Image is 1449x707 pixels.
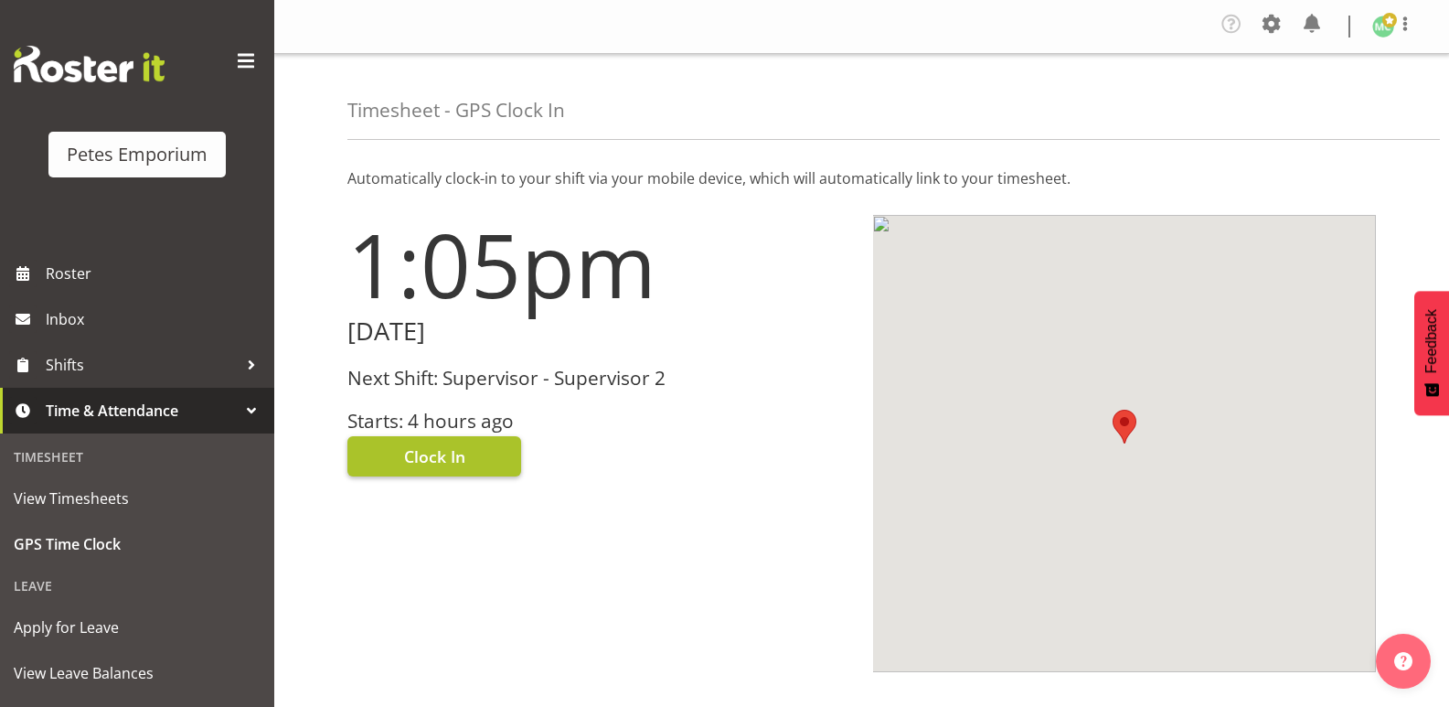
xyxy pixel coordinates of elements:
span: Inbox [46,305,265,333]
button: Feedback - Show survey [1414,291,1449,415]
p: Automatically clock-in to your shift via your mobile device, which will automatically link to you... [347,167,1376,189]
h3: Starts: 4 hours ago [347,411,851,432]
span: Shifts [46,351,238,379]
img: help-xxl-2.png [1394,652,1412,670]
span: Apply for Leave [14,614,261,641]
span: View Leave Balances [14,659,261,687]
img: Rosterit website logo [14,46,165,82]
span: Clock In [404,445,465,468]
div: Leave [5,567,270,605]
a: GPS Time Clock [5,521,270,567]
h1: 1:05pm [347,215,851,314]
img: melissa-cowen2635.jpg [1372,16,1394,37]
div: Petes Emporium [67,141,208,168]
a: Apply for Leave [5,605,270,650]
span: Feedback [1423,309,1440,373]
button: Clock In [347,436,521,477]
a: View Timesheets [5,476,270,521]
h2: [DATE] [347,317,851,346]
div: Timesheet [5,438,270,476]
span: Time & Attendance [46,397,238,424]
span: GPS Time Clock [14,530,261,558]
span: Roster [46,260,265,287]
h4: Timesheet - GPS Clock In [347,100,565,121]
span: View Timesheets [14,485,261,512]
h3: Next Shift: Supervisor - Supervisor 2 [347,368,851,389]
a: View Leave Balances [5,650,270,696]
